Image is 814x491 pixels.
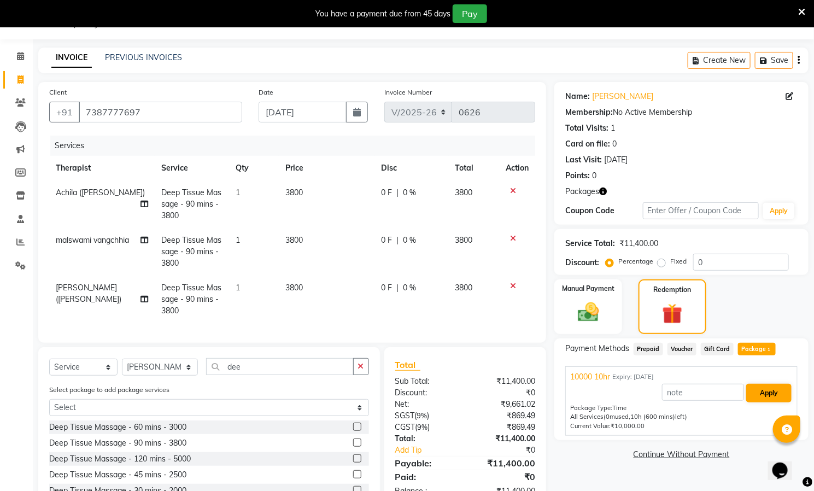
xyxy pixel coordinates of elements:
span: [PERSON_NAME] ([PERSON_NAME]) [56,283,121,304]
span: | [397,235,399,246]
span: Deep Tissue Massage - 90 mins - 3800 [161,283,221,315]
div: Total Visits: [565,122,608,134]
div: ( ) [387,410,465,422]
img: _cash.svg [571,300,606,324]
input: Enter Offer / Coupon Code [643,202,759,219]
div: Discount: [387,387,465,399]
span: 3800 [285,235,303,245]
span: Current Value: [570,422,611,430]
span: 0 % [403,187,417,198]
a: [PERSON_NAME] [592,91,653,102]
label: Percentage [618,256,653,266]
input: note [662,384,744,401]
div: 1 [611,122,615,134]
img: _gift.svg [656,301,689,326]
button: Create New [688,52,751,69]
span: Gift Card [701,343,734,355]
th: Qty [229,156,279,180]
button: Apply [763,203,794,219]
span: 10h (600 mins) [630,413,675,420]
input: Search by Name/Mobile/Email/Code [79,102,242,122]
span: Expiry: [DATE] [612,372,654,382]
div: Paid: [387,470,465,483]
div: Card on file: [565,138,610,150]
span: Time [612,404,626,412]
div: No Active Membership [565,107,798,118]
span: 3800 [285,188,303,197]
div: Service Total: [565,238,615,249]
span: 3800 [455,188,473,197]
span: SGST [395,411,415,420]
div: ₹11,400.00 [465,457,543,470]
div: Deep Tissue Massage - 60 mins - 3000 [49,422,186,433]
span: 1 [236,188,240,197]
div: ( ) [387,422,465,433]
span: CGST [395,422,415,432]
span: 3800 [455,283,473,293]
a: INVOICE [51,48,92,68]
div: ₹11,400.00 [619,238,658,249]
div: Payable: [387,457,465,470]
div: ₹0 [465,470,543,483]
span: (0m [604,413,615,420]
th: Therapist [49,156,155,180]
div: ₹11,400.00 [465,433,543,445]
span: 0 F [382,235,393,246]
span: 3800 [285,283,303,293]
span: Achila ([PERSON_NAME]) [56,188,145,197]
label: Fixed [670,256,687,266]
div: ₹869.49 [465,410,543,422]
span: 1 [766,347,772,353]
div: Deep Tissue Massage - 120 mins - 5000 [49,453,191,465]
div: Services [50,136,543,156]
div: Total: [387,433,465,445]
label: Client [49,87,67,97]
span: Total [395,359,420,371]
span: 0 F [382,282,393,294]
div: Membership: [565,107,613,118]
span: Package [738,343,776,355]
a: Add Tip [387,445,478,456]
span: | [397,187,399,198]
span: Package Type: [570,404,612,412]
div: ₹11,400.00 [465,376,543,387]
span: 0 F [382,187,393,198]
span: All Services [570,413,604,420]
span: Prepaid [634,343,663,355]
th: Price [279,156,374,180]
input: Search or Scan [206,358,354,375]
span: 3800 [455,235,473,245]
label: Invoice Number [384,87,432,97]
span: malswami vangchhia [56,235,129,245]
div: Coupon Code [565,205,643,217]
div: ₹869.49 [465,422,543,433]
div: Name: [565,91,590,102]
span: Deep Tissue Massage - 90 mins - 3800 [161,188,221,220]
span: Deep Tissue Massage - 90 mins - 3800 [161,235,221,268]
div: Discount: [565,257,599,268]
span: 0 % [403,235,417,246]
a: PREVIOUS INVOICES [105,52,182,62]
div: Deep Tissue Massage - 45 mins - 2500 [49,469,186,481]
label: Redemption [653,285,691,295]
button: Pay [453,4,487,23]
span: ₹10,000.00 [611,422,645,430]
span: 1 [236,235,240,245]
span: 10000 10hr [570,371,610,383]
a: Continue Without Payment [557,449,806,460]
div: [DATE] [604,154,628,166]
span: Payment Methods [565,343,629,354]
label: Manual Payment [562,284,614,294]
th: Disc [375,156,449,180]
span: Packages [565,186,599,197]
div: Last Visit: [565,154,602,166]
span: Voucher [667,343,696,355]
div: ₹0 [478,445,543,456]
th: Service [155,156,230,180]
div: 0 [612,138,617,150]
span: | [397,282,399,294]
iframe: chat widget [768,447,803,480]
span: 0 % [403,282,417,294]
div: Sub Total: [387,376,465,387]
button: Apply [746,384,792,402]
